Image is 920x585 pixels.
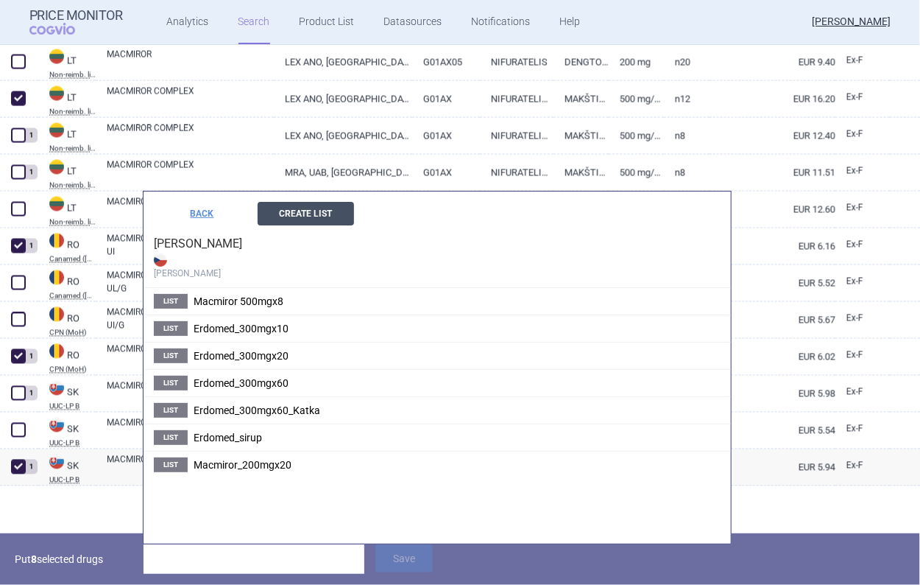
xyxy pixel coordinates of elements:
[154,376,188,390] span: List
[144,225,731,288] h4: [PERSON_NAME]
[664,118,710,154] a: N8
[835,418,890,441] a: Ex-F
[24,239,38,253] div: 1
[38,416,96,447] a: SKSKUUC-LP B
[49,123,64,138] img: Lithuania
[38,453,96,484] a: SKSKUUC-LP B
[49,256,96,263] abbr: Canamed (Legislatie.just.ro - Canamed Annex 1) — List of maximum prices for domestic purposes. Un...
[49,49,64,64] img: Lithuania
[846,239,863,250] span: Ex-factory price
[835,455,890,477] a: Ex-F
[49,86,64,101] img: Lithuania
[107,269,274,295] a: MACMIROR COMPLEX 100 MG+40000 UL/G
[846,276,863,287] span: Ex-factory price
[38,232,96,263] a: ROROCanamed ([DOMAIN_NAME] - Canamed Annex 1)
[49,71,96,79] abbr: Non-reimb. list — List of medicinal products published by the Ministry of Health of The Republic ...
[107,158,274,185] a: MACMIROR COMPLEX
[38,269,96,300] a: ROROCanamed ([DOMAIN_NAME] - Canamed Annex 1)
[38,306,96,337] a: ROROCPN (MoH)
[107,122,274,148] a: MACMIROR COMPLEX
[107,232,274,259] a: MACMIROR COM PLEX 500 MG/200000 UI
[710,376,835,412] a: EUR 5.98
[154,251,721,280] strong: [PERSON_NAME]
[664,155,710,191] a: N8
[154,202,250,225] button: BACK
[107,48,274,74] a: MACMIROR
[49,234,64,248] img: Romania
[107,195,274,222] a: MACMIROR COMPLEX
[846,203,863,213] span: Ex-factory price
[38,48,96,79] a: LTLTNon-reimb. list
[49,418,64,432] img: Slovakia
[49,307,64,322] img: Romania
[710,339,835,375] a: EUR 6.02
[609,155,664,191] a: 500 mg/200000 TV
[38,195,96,226] a: LTLTNon-reimb. list
[49,145,96,153] abbr: Non-reimb. list — List of medicinal products published by the Ministry of Health of The Republic ...
[24,460,38,474] div: 1
[49,292,96,300] abbr: Canamed (Legislatie.just.ro - Canamed Annex 1) — List of maximum prices for domestic purposes. Un...
[412,81,480,117] a: G01AX
[49,182,96,189] abbr: Non-reimb. list — List of medicinal products published by the Ministry of Health of The Republic ...
[710,265,835,301] a: EUR 5.52
[31,553,37,565] strong: 8
[194,432,262,444] span: Erdomed_sirup
[194,295,283,307] span: Macmiror 500mgx8
[553,118,609,154] a: MAKŠTIES MINKŠTOSIOS KAPSULĖS
[664,81,710,117] a: N12
[49,197,64,211] img: Lithuania
[710,118,835,154] a: EUR 12.40
[49,160,64,175] img: Lithuania
[107,416,274,443] a: MACMIROR COMPLEX
[107,85,274,111] a: MACMIROR COMPLEX
[49,440,96,447] abbr: UUC-LP B — List of medicinal products published by the Ministry of Health of the Slovak Republic ...
[846,129,863,139] span: Ex-factory price
[375,544,433,572] button: Save
[154,348,188,363] span: List
[480,118,553,154] a: NIFURATELIS/NISTATINAS
[194,350,289,362] span: Erdomed_300mgx20
[835,50,890,72] a: Ex-F
[24,386,38,401] div: 1
[412,155,480,191] a: G01AX
[49,108,96,116] abbr: Non-reimb. list — List of medicinal products published by the Ministry of Health of The Republic ...
[24,349,38,364] div: 1
[194,377,289,389] span: Erdomed_300mgx60
[154,458,188,472] span: List
[274,118,412,154] a: LEX ANO, [GEOGRAPHIC_DATA], [GEOGRAPHIC_DATA]
[274,81,412,117] a: LEX ANO, [GEOGRAPHIC_DATA], [GEOGRAPHIC_DATA]
[107,453,274,480] a: MACMIROR COMPLEX 500
[38,379,96,410] a: SKSKUUC-LP B
[49,455,64,469] img: Slovakia
[49,403,96,410] abbr: UUC-LP B — List of medicinal products published by the Ministry of Health of the Slovak Republic ...
[38,343,96,374] a: ROROCPN (MoH)
[154,321,188,336] span: List
[29,23,96,35] span: COGVIO
[835,87,890,109] a: Ex-F
[846,92,863,102] span: Ex-factory price
[846,460,863,471] span: Ex-factory price
[274,155,412,191] a: MRA, UAB, [GEOGRAPHIC_DATA]
[49,329,96,337] abbr: CPN (MoH) — Public Catalog - List of maximum prices for international purposes. Official versions...
[710,228,835,265] a: EUR 6.16
[412,118,480,154] a: G01AX
[258,202,354,225] button: Create List
[107,379,274,406] a: MACMIROR
[835,234,890,256] a: Ex-F
[710,413,835,449] a: EUR 5.54
[38,158,96,189] a: LTLTNon-reimb. list
[49,344,64,359] img: Romania
[710,192,835,228] a: EUR 12.60
[835,345,890,367] a: Ex-F
[835,197,890,220] a: Ex-F
[609,81,664,117] a: 500 mg/200000 TV
[412,44,480,80] a: G01AX05
[835,271,890,293] a: Ex-F
[710,44,835,80] a: EUR 9.40
[194,459,291,471] span: Macmiror_200mgx20
[664,44,710,80] a: N20
[480,155,553,191] a: NIFURATELIS/NISTATINAS
[38,122,96,153] a: LTLTNon-reimb. list
[553,44,609,80] a: DENGTOS TABLETĖS
[15,544,132,574] p: Put selected drugs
